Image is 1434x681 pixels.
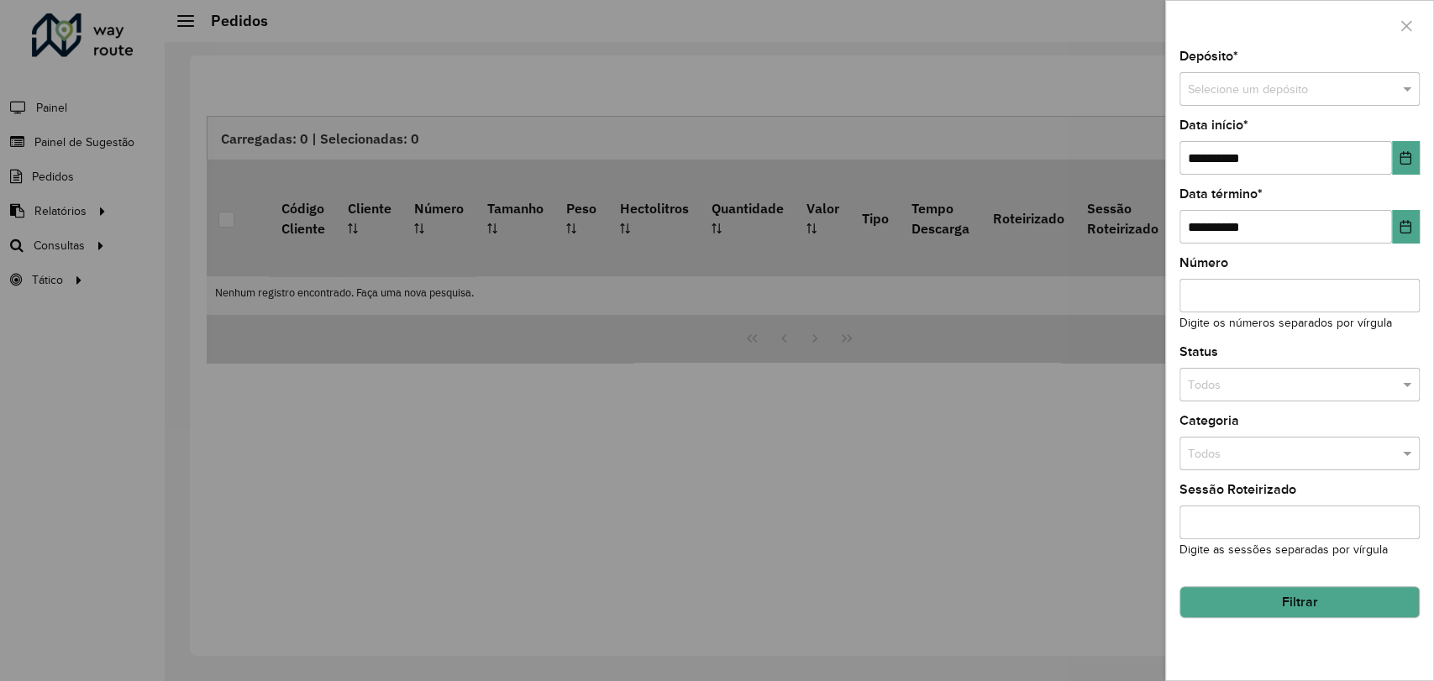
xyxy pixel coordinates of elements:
button: Filtrar [1179,586,1420,618]
label: Número [1179,253,1228,273]
small: Digite as sessões separadas por vírgula [1179,543,1388,556]
label: Categoria [1179,411,1239,431]
button: Choose Date [1392,210,1420,244]
label: Data término [1179,184,1263,204]
label: Sessão Roteirizado [1179,479,1296,500]
button: Choose Date [1392,141,1420,175]
label: Depósito [1179,46,1238,66]
label: Data início [1179,115,1248,135]
label: Status [1179,342,1218,362]
small: Digite os números separados por vírgula [1179,317,1392,329]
